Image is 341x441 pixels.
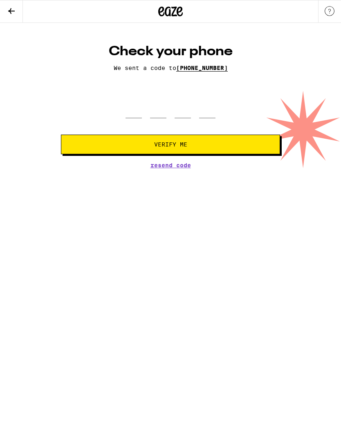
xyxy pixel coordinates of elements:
button: Verify Me [61,135,280,154]
h1: Check your phone [61,43,280,60]
button: Resend Code [150,162,191,168]
span: Verify Me [154,142,187,147]
p: We sent a code to [61,65,280,71]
